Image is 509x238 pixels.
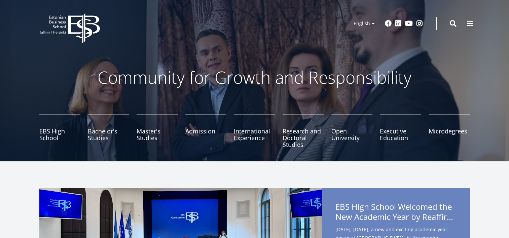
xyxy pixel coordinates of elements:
[429,114,470,148] a: Microdegrees
[137,114,178,148] a: Master's Studies
[385,20,392,27] a: Facebook
[335,202,457,224] span: EBS High School Welcomed the
[416,20,423,27] a: Instagram
[76,67,433,87] p: Community for Growth and Responsibility
[395,20,402,27] a: Linkedin
[405,20,413,27] a: Youtube
[331,114,373,148] a: Open University
[283,114,324,148] a: Research and Doctoral Studies
[39,114,81,148] a: EBS High School
[185,114,227,148] a: Admission
[88,114,129,148] a: Bachelor's Studies
[335,212,457,222] span: New Academic Year by Reaffirming Its Core Values
[380,114,421,148] a: Executive Education
[234,114,275,148] a: International Experience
